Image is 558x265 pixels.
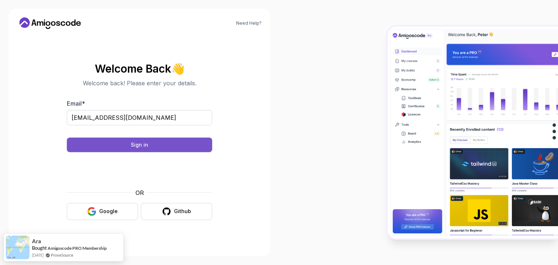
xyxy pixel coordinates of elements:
span: [DATE] [32,252,44,258]
button: Github [141,203,212,220]
span: Bought [32,245,47,251]
span: 👋 [171,63,185,74]
div: Github [174,208,191,215]
a: Need Help? [236,20,262,26]
span: Ara [32,238,41,244]
button: Sign in [67,138,212,152]
input: Enter your email [67,110,212,125]
label: Email * [67,100,85,107]
div: Sign in [131,141,148,148]
iframe: יישומון המכיל תיבת סימון עבור אתגר האבטחה hCaptcha [85,156,194,184]
img: provesource social proof notification image [6,236,29,259]
a: Amigoscode PRO Membership [48,245,107,251]
p: Welcome back! Please enter your details. [67,79,212,87]
p: OR [136,188,144,197]
a: ProveSource [51,252,73,258]
button: Google [67,203,138,220]
h2: Welcome Back [67,63,212,74]
img: Amigoscode Dashboard [388,26,558,238]
a: Home link [17,17,83,29]
div: Google [99,208,118,215]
